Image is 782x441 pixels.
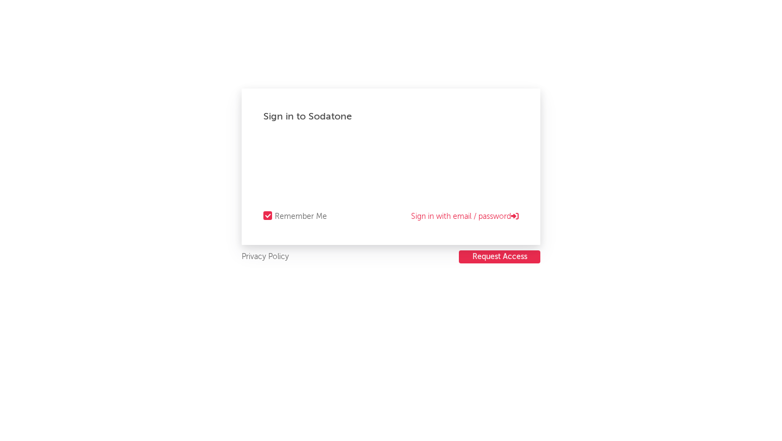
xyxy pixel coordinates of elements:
[242,250,289,264] a: Privacy Policy
[459,250,540,263] button: Request Access
[411,210,519,223] a: Sign in with email / password
[275,210,327,223] div: Remember Me
[263,110,519,123] div: Sign in to Sodatone
[459,250,540,264] a: Request Access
